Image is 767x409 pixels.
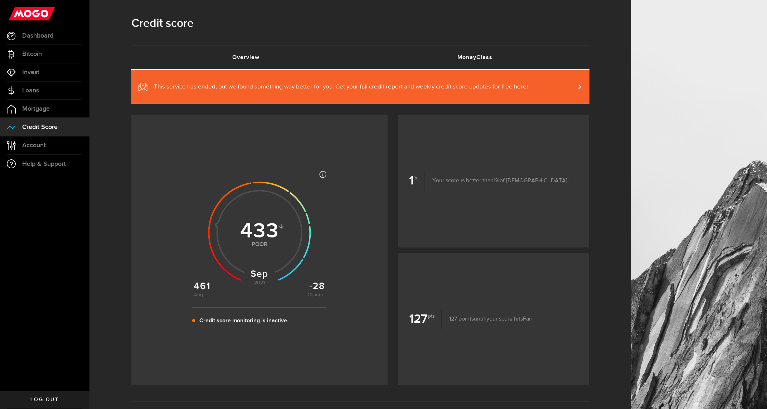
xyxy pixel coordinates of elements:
[30,397,59,402] span: Log out
[154,83,528,91] span: This service has ended, but we found something way better for you. Get your full credit report an...
[425,177,569,185] p: Your score is better than of [DEMOGRAPHIC_DATA]!
[199,317,288,325] p: Credit score monitoring is inactive.
[22,51,42,57] span: Bitcoin
[22,161,66,167] span: Help & Support
[523,316,532,322] span: Fair
[22,87,39,94] span: Loans
[131,45,589,70] ul: Tabs Navigation
[442,315,532,323] p: until your score hits
[22,69,39,76] span: Invest
[360,46,589,69] a: MoneyClass
[131,46,360,69] a: Overview
[22,33,53,39] span: Dashboard
[22,142,46,149] span: Account
[409,309,442,329] b: 127
[449,316,474,322] span: 127 points
[409,171,425,191] b: 1
[131,14,589,33] h1: Credit score
[494,178,500,184] span: 1
[22,124,58,130] span: Credit Score
[22,106,50,112] span: Mortgage
[6,3,27,24] button: Open LiveChat chat widget
[131,70,589,104] a: This service has ended, but we found something way better for you. Get your full credit report an...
